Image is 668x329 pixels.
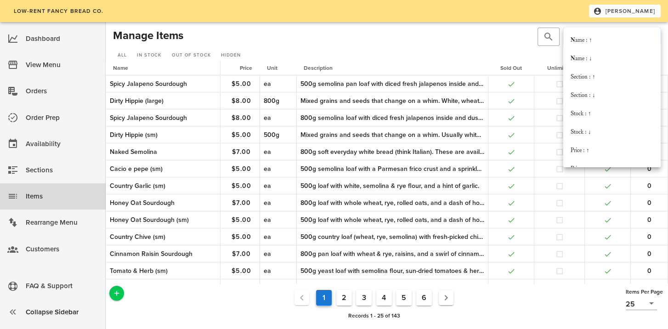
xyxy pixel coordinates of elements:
[126,288,622,308] nav: Pagination Navigation
[226,262,256,279] button: $5.00
[571,74,653,81] div: Section : ↑
[226,109,256,126] button: $8.00
[110,266,216,276] div: Tomato & Herb (sm)
[543,31,554,42] button: prepend icon
[634,182,664,190] span: 0
[300,181,484,191] div: 500g loaf with white, semolina & rye flour, and a hint of garlic.
[296,61,488,75] th: Description
[26,305,98,320] div: Collapse Sidebar
[356,290,372,306] button: Goto Page 3
[304,65,333,71] span: Description
[226,250,256,258] span: $7.00
[634,160,664,177] button: 0
[226,194,256,211] button: $7.00
[26,163,98,178] div: Sections
[300,215,484,225] div: 500g loaf with whole wheat, rye, rolled oats, and a dash of honey. Not vegan, obvi.
[226,216,256,224] span: $5.00
[110,198,216,208] div: Honey Oat Sourdough
[226,92,256,109] button: $8.00
[634,199,664,207] span: 0
[300,130,484,140] div: Mixed grains and seeds that change on a whim. Usually white, wheat, and rye flour; rolled oats, r...
[416,290,432,306] button: Goto Page 6
[136,52,161,58] span: In Stock
[300,266,484,276] div: 500g yeast loaf with semolina flour, sun-dried tomatoes & herbs.
[226,97,256,105] span: $8.00
[26,215,98,230] div: Rearrange Menu
[226,143,256,160] button: $7.00
[264,181,293,191] div: ea
[396,290,412,306] button: Goto Page 5
[634,262,664,279] button: 0
[300,147,484,157] div: 800g soft everyday white bread (think Italian). These are available *most* Tuesdays.
[571,129,653,136] div: Stock : ↓
[13,8,103,14] span: low-rent fancy bread co.
[110,147,216,157] div: Naked Semolina
[534,61,584,75] th: Unlimited
[547,65,572,71] span: Unlimited
[571,110,653,118] div: Stock : ↑
[264,283,293,293] div: ea
[260,61,296,75] th: Unit
[300,79,484,89] div: 500g semolina pan loaf with diced fresh jalapenos inside and dusted with Cajun campfire seasoning...
[264,266,293,276] div: ea
[113,51,130,60] a: All
[439,290,453,305] button: Next page
[117,52,127,58] span: All
[264,130,293,140] div: 500g
[571,92,653,99] div: Section : ↓
[226,267,256,275] span: $5.00
[300,232,484,242] div: 500g country loaf (wheat, rye, semolina) with fresh-picked chives (for real, right out of the gar...
[264,164,293,174] div: ea
[626,300,635,308] div: 25
[113,28,183,44] h2: Manage Items
[110,113,216,123] div: Spicy Jalapeno Sourdough
[110,232,216,242] div: Country Chive (sm)
[226,148,256,156] span: $7.00
[267,65,277,71] span: Unit
[26,278,98,294] div: FAQ & Support
[571,37,653,44] div: Name : ↑
[106,61,221,75] th: Name
[226,279,256,296] button: $5.00
[376,290,392,306] button: Goto Page 4
[171,52,211,58] span: Out of Stock
[110,164,216,174] div: Cacio e pepe (sm)
[7,5,109,17] a: low-rent fancy bread co.
[226,177,256,194] button: $5.00
[634,233,664,241] span: 0
[124,310,624,322] div: Records 1 - 25 of 143
[132,51,165,60] a: In Stock
[634,250,664,258] span: 0
[634,194,664,211] button: 0
[300,96,484,106] div: Mixed grains and seeds that change on a whim. White, wheat, and rye flour; rolled oats, rye, whea...
[110,96,216,106] div: Dirty Hippie (large)
[634,245,664,262] button: 0
[571,165,653,173] div: Price : ↓
[500,65,522,71] span: Sold Out
[26,242,98,257] div: Customers
[214,61,260,75] th: Price
[221,52,240,58] span: Hidden
[26,31,98,46] div: Dashboard
[226,165,256,173] span: $5.00
[634,165,664,173] span: 0
[589,5,661,17] button: [PERSON_NAME]
[634,267,664,275] span: 0
[26,84,98,99] div: Orders
[226,160,256,177] button: $5.00
[300,113,484,123] div: 800g semolina loaf with diced fresh jalapenos inside and dusted with Cajun campfire seasoning. Sp...
[300,249,484,259] div: 800g pan loaf with wheat & rye, raisins, and a swirl of cinnamon. This one isn't sweet, but a swi...
[26,110,98,125] div: Order Prep
[634,284,664,292] span: 0
[264,198,293,208] div: ea
[26,268,98,283] div: Shop Settings
[264,96,293,106] div: 800g
[300,283,484,293] div: 500g yeast loaf with whole wheat flour
[240,65,252,71] span: Price
[264,215,293,225] div: ea
[226,126,256,143] button: $5.00
[571,147,653,154] div: Price : ↑
[110,215,216,225] div: Honey Oat Sourdough (sm)
[488,61,534,75] th: Sold Out
[634,228,664,245] button: 0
